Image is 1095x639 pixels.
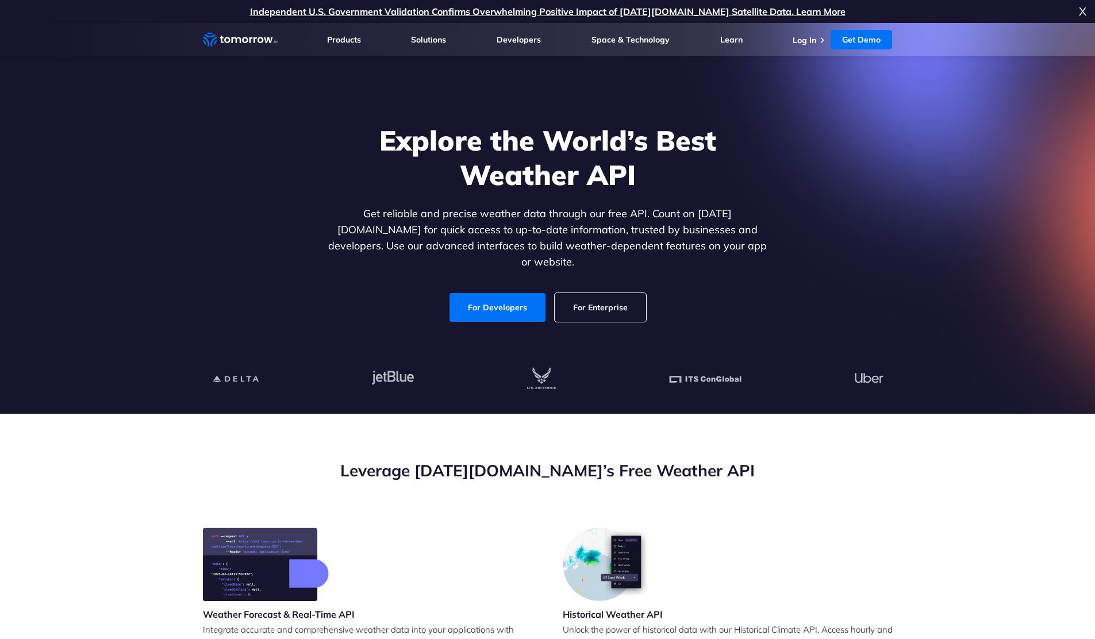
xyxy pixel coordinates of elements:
h2: Leverage [DATE][DOMAIN_NAME]’s Free Weather API [203,460,893,482]
a: Home link [203,31,278,48]
a: Space & Technology [591,34,670,45]
h1: Explore the World’s Best Weather API [326,123,770,192]
a: For Enterprise [555,293,646,322]
h3: Historical Weather API [563,608,663,621]
a: Solutions [411,34,446,45]
a: Log In [793,35,816,45]
a: Products [327,34,361,45]
a: Developers [497,34,541,45]
a: Independent U.S. Government Validation Confirms Overwhelming Positive Impact of [DATE][DOMAIN_NAM... [250,6,846,17]
a: For Developers [449,293,545,322]
a: Get Demo [831,30,892,49]
a: Learn [720,34,743,45]
p: Get reliable and precise weather data through our free API. Count on [DATE][DOMAIN_NAME] for quic... [326,206,770,270]
h3: Weather Forecast & Real-Time API [203,608,355,621]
